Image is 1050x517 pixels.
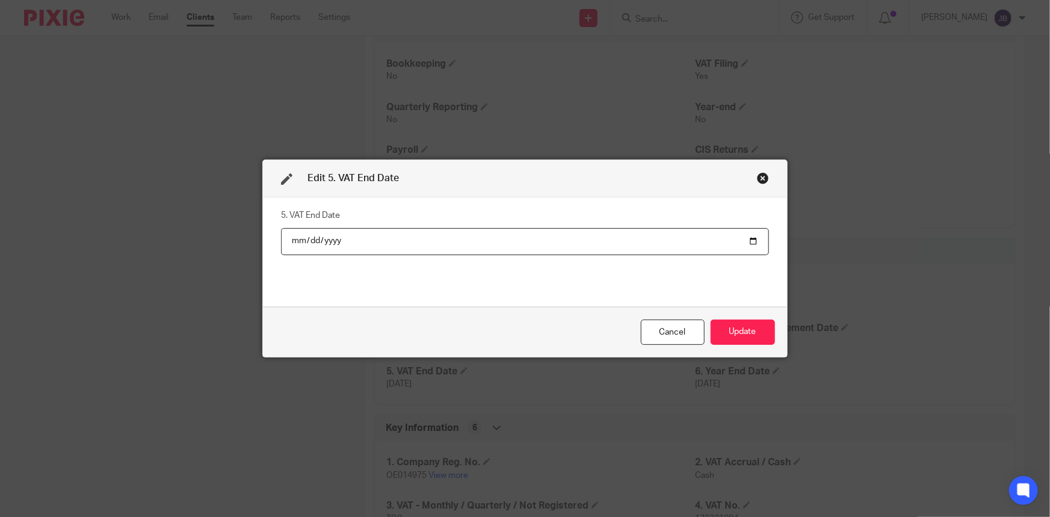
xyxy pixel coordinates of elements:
[711,320,775,345] button: Update
[281,209,340,221] label: 5. VAT End Date
[307,173,399,183] span: Edit 5. VAT End Date
[641,320,705,345] div: Close this dialog window
[757,172,769,184] div: Close this dialog window
[281,228,769,255] input: YYYY-MM-DD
